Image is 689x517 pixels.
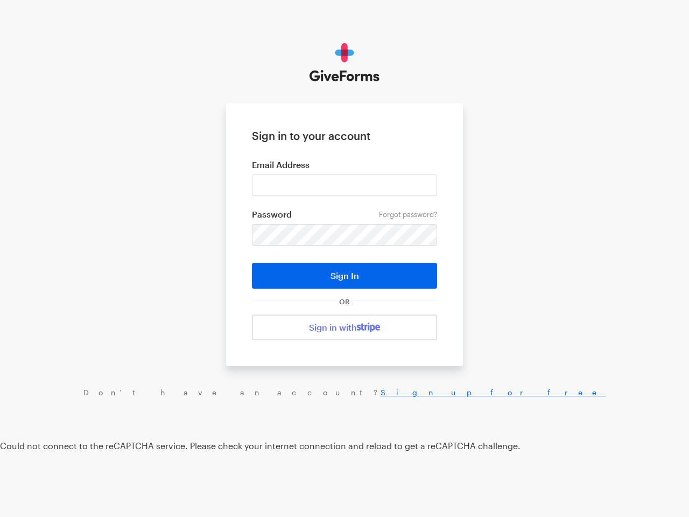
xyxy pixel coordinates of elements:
[252,159,437,170] label: Email Address
[11,388,678,397] div: Don’t have an account?
[381,388,606,397] a: Sign up for free
[337,297,352,306] span: OR
[252,263,437,289] button: Sign In
[252,209,437,220] label: Password
[310,43,380,82] img: GiveForms
[252,129,437,142] h1: Sign in to your account
[252,315,437,340] a: Sign in with
[357,323,380,332] img: stripe-07469f1003232ad58a8838275b02f7af1ac9ba95304e10fa954b414cd571f63b.svg
[379,210,437,219] a: Forgot password?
